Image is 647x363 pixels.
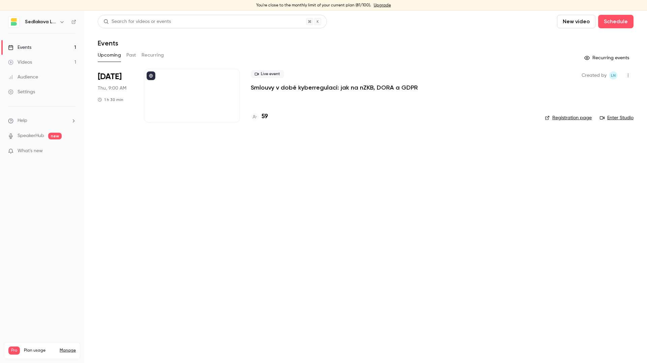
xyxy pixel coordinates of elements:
button: Recurring [142,50,164,61]
button: Recurring events [581,53,634,63]
a: SpeakerHub [18,132,44,139]
div: Videos [8,59,32,66]
button: Past [126,50,136,61]
div: Settings [8,89,35,95]
h6: Sedlakova Legal [25,19,57,25]
img: Sedlakova Legal [8,16,19,27]
span: Pro [8,346,20,355]
span: Created by [582,71,607,79]
span: Lucie Nováčková [609,71,617,79]
a: Enter Studio [600,114,634,121]
span: Thu, 9:00 AM [98,85,126,92]
h1: Events [98,39,118,47]
h4: 59 [261,112,268,121]
li: help-dropdown-opener [8,117,76,124]
span: [DATE] [98,71,122,82]
a: 59 [251,112,268,121]
span: Help [18,117,27,124]
a: Smlouvy v době kyberregulací: jak na nZKB, DORA a GDPR [251,84,418,92]
div: Audience [8,74,38,80]
span: Plan usage [24,348,56,353]
button: Upcoming [98,50,121,61]
span: Live event [251,70,284,78]
a: Upgrade [374,3,391,8]
a: Registration page [545,114,592,121]
span: new [48,133,62,139]
div: Aug 21 Thu, 9:00 AM (Europe/Prague) [98,69,133,123]
a: Manage [60,348,76,353]
button: Schedule [598,15,634,28]
div: 1 h 30 min [98,97,123,102]
button: New video [557,15,595,28]
span: What's new [18,147,43,155]
div: Events [8,44,31,51]
span: LN [611,71,616,79]
div: Search for videos or events [103,18,171,25]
